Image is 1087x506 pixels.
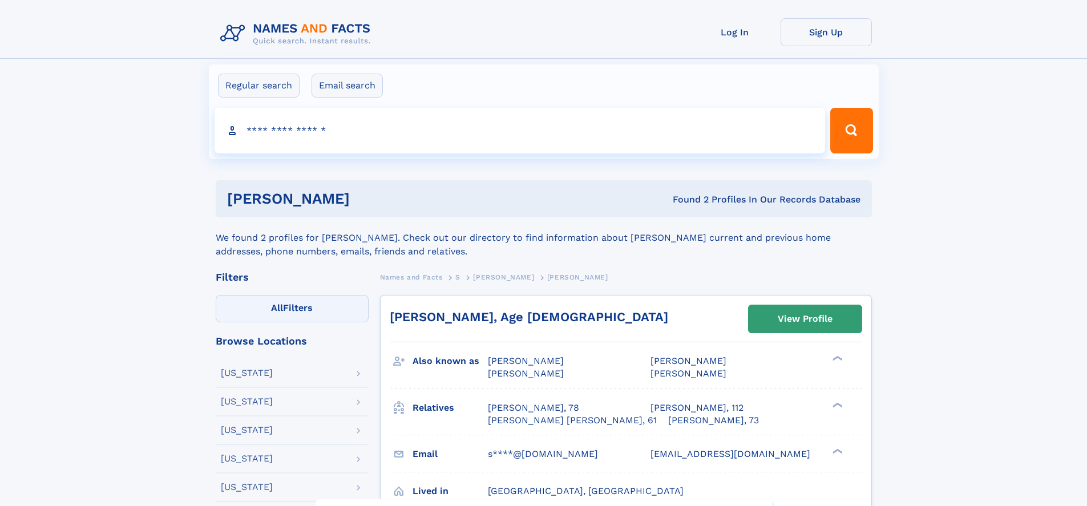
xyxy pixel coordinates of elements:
[218,74,300,98] label: Regular search
[216,18,380,49] img: Logo Names and Facts
[473,270,534,284] a: [PERSON_NAME]
[455,270,460,284] a: S
[689,18,781,46] a: Log In
[830,447,843,455] div: ❯
[216,336,369,346] div: Browse Locations
[830,401,843,408] div: ❯
[488,402,579,414] a: [PERSON_NAME], 78
[413,398,488,418] h3: Relatives
[271,302,283,313] span: All
[221,369,273,378] div: [US_STATE]
[413,351,488,371] h3: Also known as
[390,310,668,324] a: [PERSON_NAME], Age [DEMOGRAPHIC_DATA]
[216,217,872,258] div: We found 2 profiles for [PERSON_NAME]. Check out our directory to find information about [PERSON_...
[221,426,273,435] div: [US_STATE]
[413,481,488,501] h3: Lived in
[216,295,369,322] label: Filters
[547,273,608,281] span: [PERSON_NAME]
[413,444,488,464] h3: Email
[216,272,369,282] div: Filters
[781,18,872,46] a: Sign Up
[650,355,726,366] span: [PERSON_NAME]
[473,273,534,281] span: [PERSON_NAME]
[227,192,511,206] h1: [PERSON_NAME]
[830,108,872,153] button: Search Button
[511,193,860,206] div: Found 2 Profiles In Our Records Database
[488,485,684,496] span: [GEOGRAPHIC_DATA], [GEOGRAPHIC_DATA]
[221,397,273,406] div: [US_STATE]
[650,402,743,414] a: [PERSON_NAME], 112
[488,355,564,366] span: [PERSON_NAME]
[455,273,460,281] span: S
[650,448,810,459] span: [EMAIL_ADDRESS][DOMAIN_NAME]
[668,414,759,427] a: [PERSON_NAME], 73
[380,270,443,284] a: Names and Facts
[650,368,726,379] span: [PERSON_NAME]
[830,355,843,362] div: ❯
[221,483,273,492] div: [US_STATE]
[778,306,833,332] div: View Profile
[488,414,657,427] a: [PERSON_NAME] [PERSON_NAME], 61
[221,454,273,463] div: [US_STATE]
[312,74,383,98] label: Email search
[488,368,564,379] span: [PERSON_NAME]
[749,305,862,333] a: View Profile
[215,108,826,153] input: search input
